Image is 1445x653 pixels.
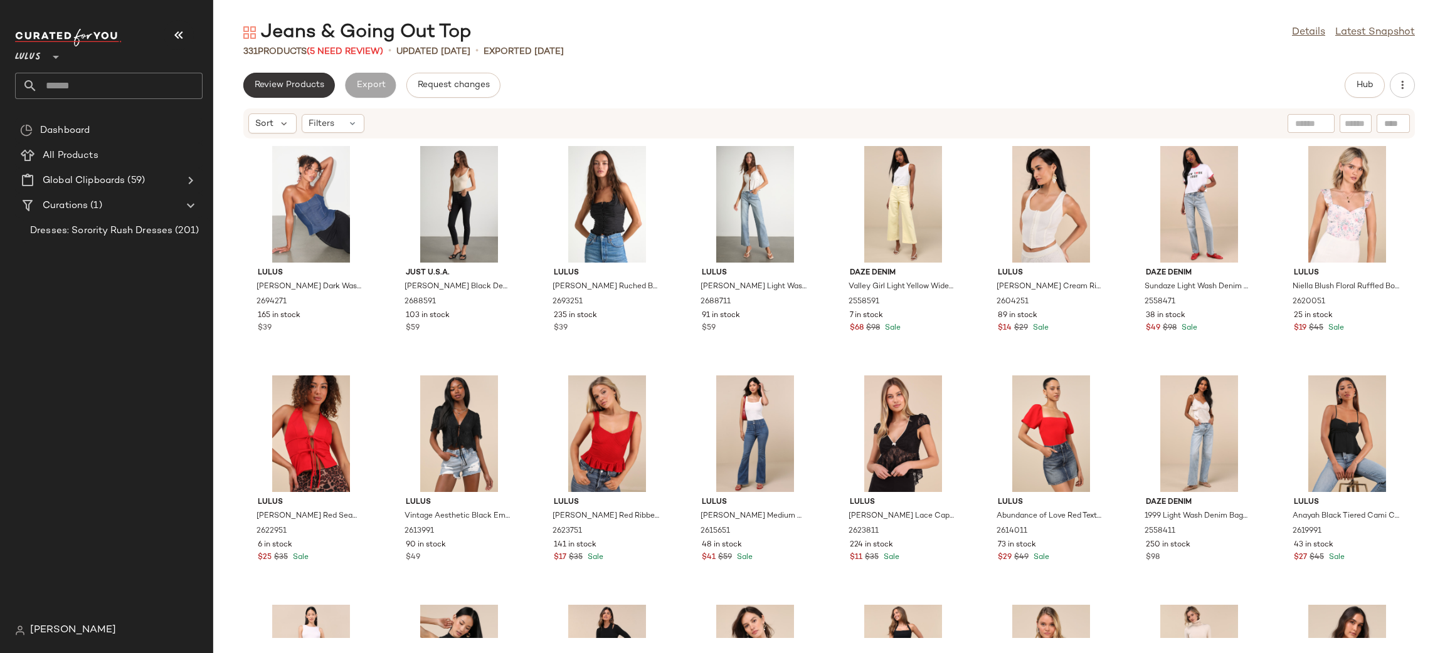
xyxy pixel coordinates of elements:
span: $19 [1294,323,1306,334]
span: $59 [702,323,716,334]
span: 2688591 [405,296,436,308]
img: cfy_white_logo.C9jOOHJF.svg [15,29,122,46]
span: Niella Blush Floral Ruffled Bodysuit [1293,281,1399,293]
button: Request changes [406,73,500,98]
span: Sale [290,553,309,562]
span: $17 [554,552,566,563]
span: Sale [1326,553,1345,562]
a: Details [1292,25,1325,40]
span: Lulus [850,497,956,508]
span: 2693251 [553,296,583,308]
span: 38 in stock [1146,310,1185,321]
span: [PERSON_NAME] Red Seamed Tie-Front Halter Top [257,511,363,522]
span: [PERSON_NAME] Cream Rickrack Hook-and-Eye Crop Tank Top [997,281,1103,293]
img: 2688711_01_hero_2025-07-24.jpg [692,146,818,263]
span: 2694271 [257,296,287,308]
span: Just U.s.a. [406,268,512,279]
span: Lulus [998,268,1104,279]
span: Sale [1031,553,1049,562]
img: 12641741_2558591.jpg [840,146,966,263]
img: 12633261_2623751.jpg [544,375,670,492]
span: 2604251 [997,296,1029,308]
span: 91 in stock [702,310,740,321]
span: Daze Denim [850,268,956,279]
span: Lulus [554,497,660,508]
span: $35 [274,552,288,563]
img: 2693251_01_hero_2025-07-24.jpg [544,146,670,263]
span: Lulus [15,43,41,65]
img: svg%3e [15,625,25,635]
span: 73 in stock [998,540,1036,551]
div: Jeans & Going Out Top [243,20,472,45]
span: 141 in stock [554,540,596,551]
button: Review Products [243,73,335,98]
img: 2688591_02_fullbody_2025-07-24.jpg [396,146,522,263]
span: $27 [1294,552,1307,563]
span: 2620051 [1293,296,1325,308]
span: 250 in stock [1146,540,1190,551]
span: Sale [1179,324,1197,332]
span: (201) [172,224,199,238]
span: [PERSON_NAME] Red Ribbed Knit Peplum Top [553,511,659,522]
span: Lulus [1294,268,1400,279]
span: $98 [866,323,880,334]
span: [PERSON_NAME] Ruched Button-Front Tank Top [553,281,659,293]
span: Daze Denim [1146,497,1252,508]
span: 2688711 [701,296,731,308]
span: (1) [88,199,102,213]
span: Lulus [258,268,364,279]
span: Lulus [998,497,1104,508]
span: [PERSON_NAME] Dark Wash Denim Bustier Peplum Top [257,281,363,293]
span: 43 in stock [1294,540,1333,551]
span: Curations [43,199,88,213]
span: 2558411 [1145,526,1175,537]
span: Lulus [258,497,364,508]
img: 12584261_2623811.jpg [840,375,966,492]
span: 6 in stock [258,540,292,551]
img: 12549541_2620051.jpg [1284,146,1411,263]
span: Hub [1356,80,1374,90]
a: Latest Snapshot [1335,25,1415,40]
span: 2558591 [849,296,879,308]
span: $49 [406,552,420,563]
span: [PERSON_NAME] [30,623,116,638]
span: Sundaze Light Wash Denim Straight Leg High-Rise Jeans [1145,281,1251,293]
span: • [388,44,391,59]
span: Request changes [417,80,490,90]
span: 331 [243,47,258,56]
span: 48 in stock [702,540,742,551]
span: Dashboard [40,123,90,138]
span: 2613991 [405,526,434,537]
span: Sale [881,553,899,562]
span: Sale [585,553,603,562]
span: 2615651 [701,526,730,537]
span: [PERSON_NAME] Medium Wash High-Rise Flare Jeans [701,511,807,522]
span: 235 in stock [554,310,597,321]
span: $45 [1310,552,1324,563]
img: 12568741_2614011.jpg [988,375,1114,492]
img: 12570121_2622951.jpg [248,375,374,492]
span: $98 [1163,323,1177,334]
p: updated [DATE] [396,45,470,58]
span: $49 [1014,552,1029,563]
span: 90 in stock [406,540,446,551]
span: 165 in stock [258,310,300,321]
span: 7 in stock [850,310,883,321]
span: 25 in stock [1294,310,1333,321]
span: $14 [998,323,1012,334]
span: Review Products [254,80,324,90]
img: svg%3e [20,124,33,137]
img: 12467781_2558411.jpg [1136,375,1262,492]
img: svg%3e [243,26,256,39]
span: $35 [569,552,583,563]
span: [PERSON_NAME] Light Wash Denim Straight Leg Ankle Jeans [701,281,807,293]
span: 2614011 [997,526,1027,537]
span: $59 [718,552,732,563]
button: Hub [1345,73,1385,98]
span: 103 in stock [406,310,450,321]
span: $35 [865,552,879,563]
span: Daze Denim [1146,268,1252,279]
span: Lulus [702,497,808,508]
span: Sale [1326,324,1344,332]
span: • [475,44,479,59]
